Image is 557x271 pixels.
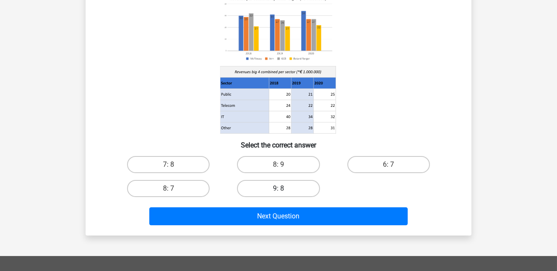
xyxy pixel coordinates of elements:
[237,156,320,173] label: 8: 9
[99,134,458,149] h6: Select the correct answer
[347,156,430,173] label: 6: 7
[237,180,320,197] label: 9: 8
[149,207,408,225] button: Next Question
[127,180,210,197] label: 8: 7
[127,156,210,173] label: 7: 8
